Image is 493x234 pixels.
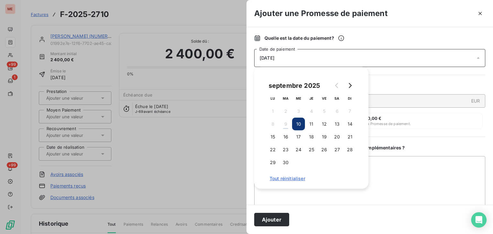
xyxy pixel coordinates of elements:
button: 15 [266,130,279,143]
span: Quelle est la date du paiement ? [264,35,344,41]
button: 11 [305,118,318,130]
span: 0,00 € [368,116,382,121]
button: 22 [266,143,279,156]
span: Tout réinitialiser [270,176,353,181]
th: dimanche [343,92,356,105]
button: 7 [343,105,356,118]
button: Ajouter [254,213,289,226]
button: 26 [318,143,331,156]
th: mercredi [292,92,305,105]
th: samedi [331,92,343,105]
button: 29 [266,156,279,169]
th: mardi [279,92,292,105]
button: 16 [279,130,292,143]
button: 5 [318,105,331,118]
button: 10 [292,118,305,130]
th: vendredi [318,92,331,105]
th: lundi [266,92,279,105]
button: 6 [331,105,343,118]
button: 14 [343,118,356,130]
button: 2 [279,105,292,118]
button: 12 [318,118,331,130]
button: 24 [292,143,305,156]
button: 9 [279,118,292,130]
button: 27 [331,143,343,156]
div: septembre 2025 [266,80,322,91]
button: 20 [331,130,343,143]
button: 4 [305,105,318,118]
button: Go to previous month [331,79,343,92]
div: Open Intercom Messenger [471,212,487,228]
button: 25 [305,143,318,156]
button: 23 [279,143,292,156]
button: 1 [266,105,279,118]
span: [DATE] [260,55,274,61]
h3: Ajouter une Promesse de paiement [254,8,388,19]
button: 8 [266,118,279,130]
button: 30 [279,156,292,169]
button: 18 [305,130,318,143]
button: 28 [343,143,356,156]
th: jeudi [305,92,318,105]
button: 19 [318,130,331,143]
button: 3 [292,105,305,118]
button: 21 [343,130,356,143]
button: Go to next month [343,79,356,92]
button: 17 [292,130,305,143]
button: 13 [331,118,343,130]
